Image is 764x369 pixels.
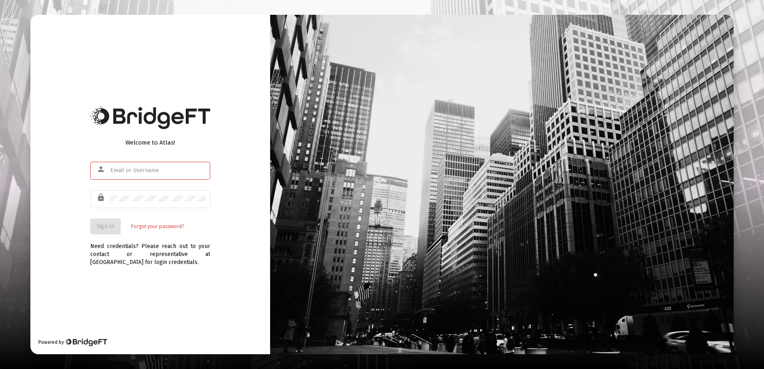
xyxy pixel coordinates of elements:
[97,223,114,230] span: Sign In
[90,139,210,147] div: Welcome to Atlas!
[90,106,210,129] img: Bridge Financial Technology Logo
[131,222,184,230] a: Forgot your password?
[90,218,121,234] button: Sign In
[97,193,106,202] mat-icon: lock
[38,338,107,346] div: Powered by
[65,338,107,346] img: Bridge Financial Technology Logo
[97,165,106,174] mat-icon: person
[110,167,206,174] input: Email or Username
[90,234,210,266] div: Need credentials? Please reach out to your contact or representative at [GEOGRAPHIC_DATA] for log...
